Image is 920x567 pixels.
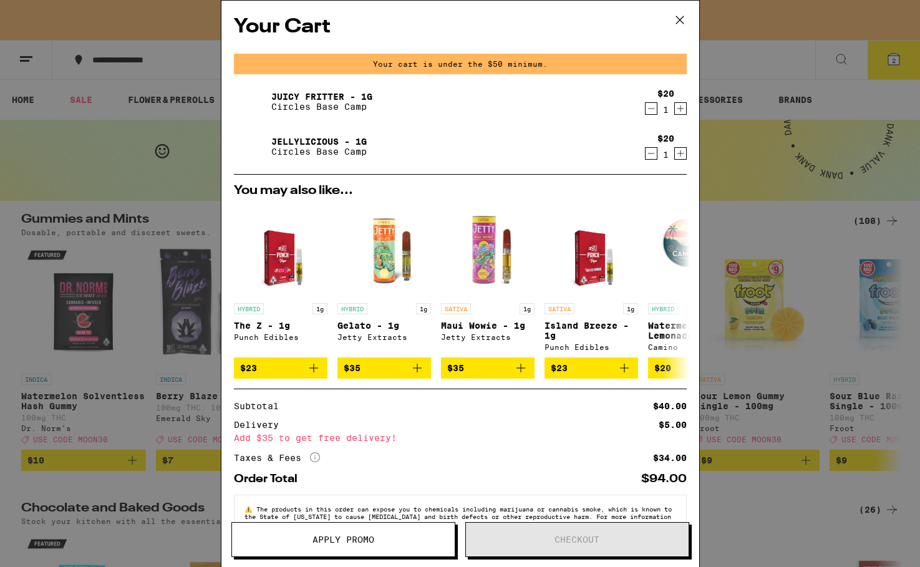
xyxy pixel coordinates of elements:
button: Add to bag [648,357,742,379]
p: 1g [520,303,535,314]
p: SATIVA [545,303,574,314]
h2: Your Cart [234,13,687,41]
p: Circles Base Camp [271,147,367,157]
img: Juicy Fritter - 1g [234,84,269,119]
button: Decrement [645,147,657,160]
div: Punch Edibles [234,333,327,341]
span: The products in this order can expose you to chemicals including marijuana or cannabis smoke, whi... [245,505,672,528]
div: Add $35 to get free delivery! [234,434,687,442]
div: Jetty Extracts [441,333,535,341]
button: Add to bag [337,357,431,379]
span: Hi. Need any help? [7,9,90,19]
p: Circles Base Camp [271,102,372,112]
p: 1g [416,303,431,314]
a: Juicy Fritter - 1g [271,92,372,102]
div: $20 [657,89,674,99]
p: Watermelon Lemonade Bliss Gummies [648,321,742,341]
img: Jetty Extracts - Maui Wowie - 1g [441,203,535,297]
span: $20 [654,363,671,373]
a: Open page for Island Breeze - 1g from Punch Edibles [545,203,638,357]
p: HYBRID [337,303,367,314]
img: Punch Edibles - Island Breeze - 1g [554,203,627,297]
span: $35 [344,363,361,373]
span: $35 [447,363,464,373]
div: Taxes & Fees [234,452,320,463]
button: Add to bag [441,357,535,379]
div: Punch Edibles [545,343,638,351]
p: HYBRID [234,303,264,314]
span: ⚠️ [245,505,256,513]
img: Camino - Watermelon Lemonade Bliss Gummies [648,203,742,297]
p: Island Breeze - 1g [545,321,638,341]
button: Add to bag [545,357,638,379]
div: $34.00 [653,453,687,462]
div: Order Total [234,473,306,485]
button: Increment [674,102,687,115]
div: Camino [648,343,742,351]
p: HYBRID [648,303,678,314]
h2: You may also like... [234,185,687,197]
div: Your cart is under the $50 minimum. [234,54,687,74]
div: $20 [657,133,674,143]
a: Open page for The Z - 1g from Punch Edibles [234,203,327,357]
a: Open page for Watermelon Lemonade Bliss Gummies from Camino [648,203,742,357]
img: Jellylicious - 1g [234,129,269,164]
div: Delivery [234,420,288,429]
img: Punch Edibles - The Z - 1g [244,203,316,297]
button: Increment [674,147,687,160]
div: Subtotal [234,402,288,410]
p: SATIVA [441,303,471,314]
button: Checkout [465,522,689,557]
span: Checkout [554,535,599,544]
div: Jetty Extracts [337,333,431,341]
span: $23 [240,363,257,373]
button: Apply Promo [231,522,455,557]
a: Open page for Gelato - 1g from Jetty Extracts [337,203,431,357]
div: $40.00 [653,402,687,410]
p: 1g [312,303,327,314]
img: Jetty Extracts - Gelato - 1g [337,203,431,297]
p: 1g [623,303,638,314]
a: Open page for Maui Wowie - 1g from Jetty Extracts [441,203,535,357]
p: Maui Wowie - 1g [441,321,535,331]
div: 1 [657,150,674,160]
span: Apply Promo [312,535,374,544]
div: $5.00 [659,420,687,429]
a: [DOMAIN_NAME] [297,520,346,528]
p: Gelato - 1g [337,321,431,331]
a: Jellylicious - 1g [271,137,367,147]
div: $94.00 [641,473,687,485]
div: 1 [657,105,674,115]
button: Add to bag [234,357,327,379]
p: The Z - 1g [234,321,327,331]
button: Decrement [645,102,657,115]
span: $23 [551,363,568,373]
